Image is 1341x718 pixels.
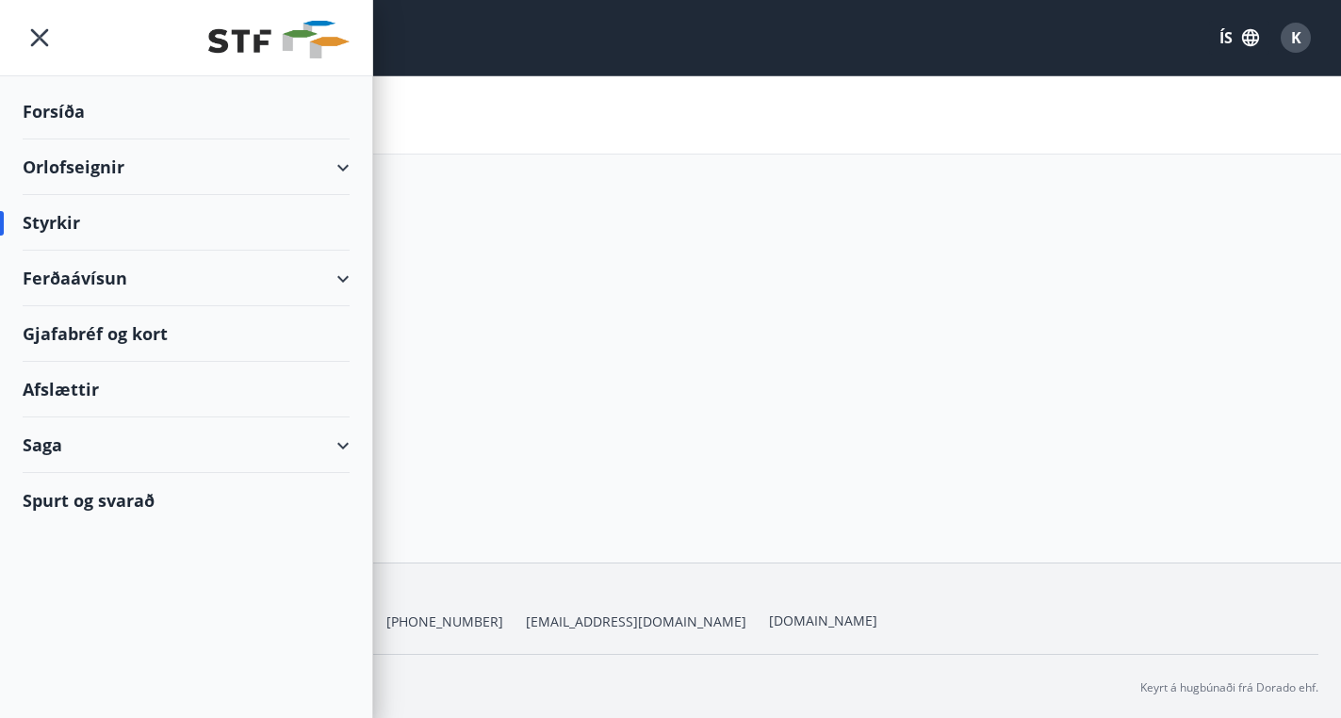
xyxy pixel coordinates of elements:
span: K [1291,27,1301,48]
p: Keyrt á hugbúnaði frá Dorado ehf. [1140,679,1318,696]
div: Orlofseignir [23,139,350,195]
button: menu [23,21,57,55]
div: Styrkir [23,195,350,251]
a: [DOMAIN_NAME] [769,612,877,629]
div: Forsíða [23,84,350,139]
div: Spurt og svarað [23,473,350,528]
button: K [1273,15,1318,60]
span: [PHONE_NUMBER] [386,612,503,631]
img: union_logo [208,21,350,58]
div: Ferðaávísun [23,251,350,306]
span: [EMAIL_ADDRESS][DOMAIN_NAME] [526,612,746,631]
div: Gjafabréf og kort [23,306,350,362]
div: Afslættir [23,362,350,417]
div: Saga [23,417,350,473]
button: ÍS [1209,21,1269,55]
